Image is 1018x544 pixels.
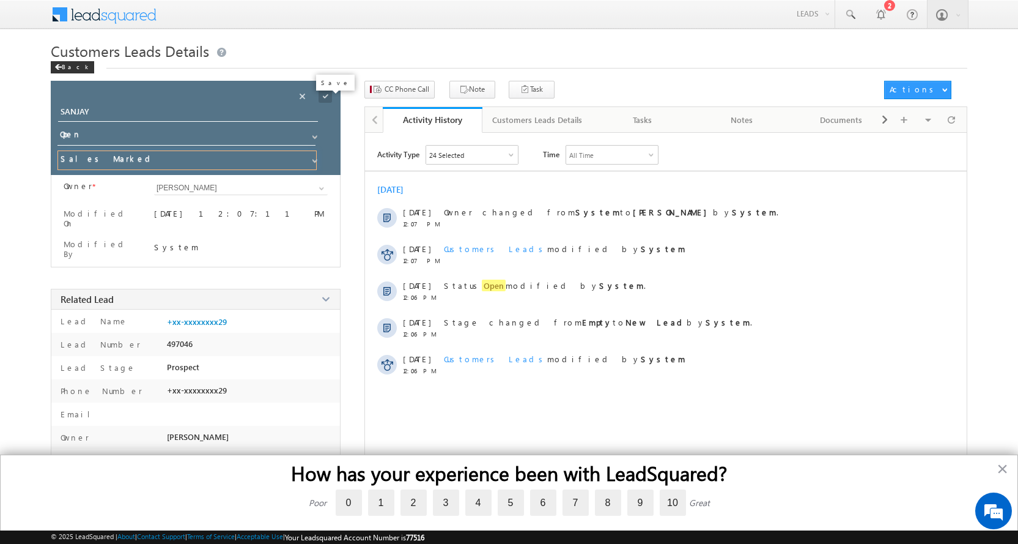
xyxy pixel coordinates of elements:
textarea: Type your message and hit 'Enter' [16,113,223,367]
span: [DATE] [403,244,430,254]
div: Great [689,497,710,509]
label: Email [57,409,100,419]
label: 10 [660,490,686,516]
label: Lead Number [57,339,141,349]
input: Type to Search [154,181,328,195]
img: d_60004797649_company_0_60004797649 [21,64,51,80]
span: Prospect [167,362,199,372]
span: © 2025 LeadSquared | | | | | [51,532,424,542]
div: Chat with us now [64,64,205,80]
div: Tasks [603,113,682,127]
div: Documents [802,113,880,127]
strong: System [575,207,620,217]
div: Poor [309,497,326,509]
div: System [154,242,328,252]
label: 4 [465,490,492,516]
button: Task [509,81,555,99]
span: Customers Leads [444,244,547,254]
label: 9 [627,490,654,516]
div: Back [51,61,94,73]
span: 12:07 PM [403,220,440,228]
input: Status [57,127,315,146]
a: Acceptable Use [237,532,283,540]
span: 12:06 PM [403,294,440,301]
label: 3 [433,490,459,516]
div: Notes [703,113,781,127]
span: +xx-xxxxxxxx29 [167,386,227,395]
a: Terms of Service [187,532,235,540]
span: +xx-xxxxxxxx29 [167,317,227,327]
strong: New Lead [625,317,687,327]
label: Modified On [64,209,139,228]
div: [DATE] 12:07:11 PM [154,208,328,225]
button: Note [449,81,495,99]
span: 12:06 PM [403,367,440,374]
label: 2 [400,490,427,516]
span: 12:07 PM [403,257,440,264]
span: modified by [444,354,685,364]
label: Phone Number [57,386,142,396]
strong: System [732,207,776,217]
span: 77516 [406,533,424,542]
label: Owner [57,432,89,442]
strong: Empty [582,317,613,327]
label: 8 [595,490,621,516]
div: Activity History [392,114,473,125]
span: Stage changed from to by . [444,317,752,327]
span: 12:06 PM [403,330,440,338]
strong: System [641,354,685,364]
em: Start Chat [166,377,222,393]
a: About [117,532,135,540]
span: Customers Leads Details [51,41,209,61]
span: [DATE] [403,207,430,217]
label: Owner [64,181,92,191]
span: CC Phone Call [385,84,429,95]
span: [DATE] [403,317,430,327]
span: Time [543,145,559,163]
div: All Time [569,151,594,159]
a: Show All Items [312,182,328,195]
span: Owner changed from to by . [444,207,778,217]
span: [DATE] [403,280,430,291]
span: Your Leadsquared Account Number is [285,533,424,542]
label: Modified By [64,239,139,259]
div: Owner Changed,Status Changed,Stage Changed,Source Changed,Notes & 19 more.. [426,146,518,164]
span: [PERSON_NAME] [167,432,229,442]
span: 497046 [167,339,193,349]
span: Related Lead [61,293,114,305]
strong: System [641,244,685,254]
div: Customers Leads Details [492,113,582,127]
input: Stage [57,151,317,170]
a: Show All Items [306,128,321,140]
div: [DATE] [377,184,417,195]
div: Minimize live chat window [201,6,230,35]
label: 5 [498,490,524,516]
strong: System [599,280,644,291]
label: 0 [336,490,362,516]
div: 24 Selected [429,151,464,159]
label: 7 [562,490,589,516]
label: Lead Stage [57,362,136,373]
span: modified by [444,244,685,254]
label: Lead Name [57,316,128,326]
p: Save [321,78,350,87]
span: Customers Leads [444,354,547,364]
label: 6 [530,490,556,516]
a: Contact Support [137,532,185,540]
h2: How has your experience been with LeadSquared? [25,461,993,485]
button: Close [997,459,1008,479]
label: 1 [368,490,394,516]
div: Actions [890,84,938,95]
strong: System [706,317,750,327]
a: Show All Items [306,152,321,164]
span: Status modified by . [444,280,646,291]
span: Activity Type [377,145,419,163]
input: Opportunity Name Opportunity Name [58,105,318,122]
span: [DATE] [403,354,430,364]
strong: [PERSON_NAME] [633,207,713,217]
span: Open [482,280,506,291]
